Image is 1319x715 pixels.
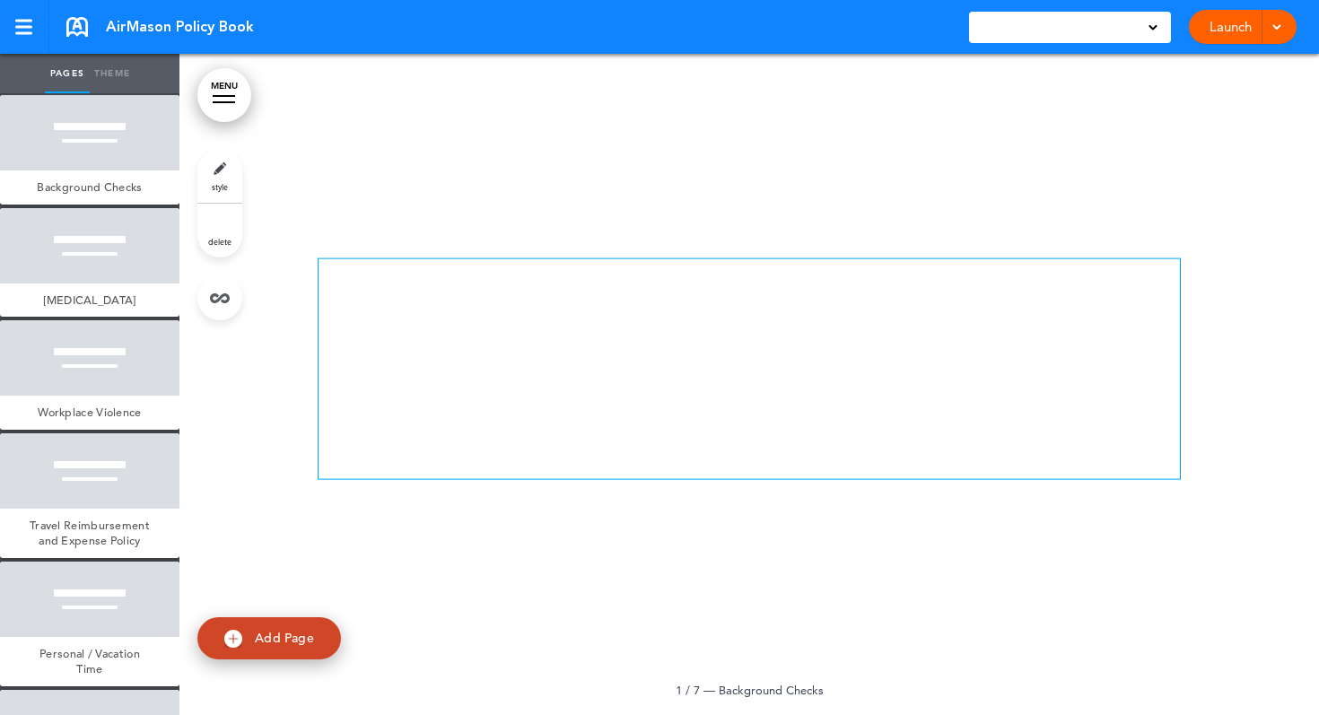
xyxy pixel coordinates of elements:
[37,179,142,195] span: Background Checks
[719,683,824,697] span: Background Checks
[38,405,141,420] span: Workplace Violence
[43,292,135,308] span: [MEDICAL_DATA]
[676,683,700,697] span: 1 / 7
[39,646,140,677] span: Personal / Vacation Time
[197,149,242,203] a: style
[212,181,228,192] span: style
[1202,10,1259,44] a: Launch
[197,204,242,257] a: delete
[30,518,150,549] span: Travel Reimbursement and Expense Policy
[197,68,251,122] a: MENU
[45,54,90,93] a: Pages
[208,236,231,247] span: delete
[224,630,242,648] img: add.svg
[106,17,254,37] span: AirMason Policy Book
[703,683,715,697] span: —
[197,617,341,659] a: Add Page
[255,630,314,646] span: Add Page
[90,54,135,93] a: Theme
